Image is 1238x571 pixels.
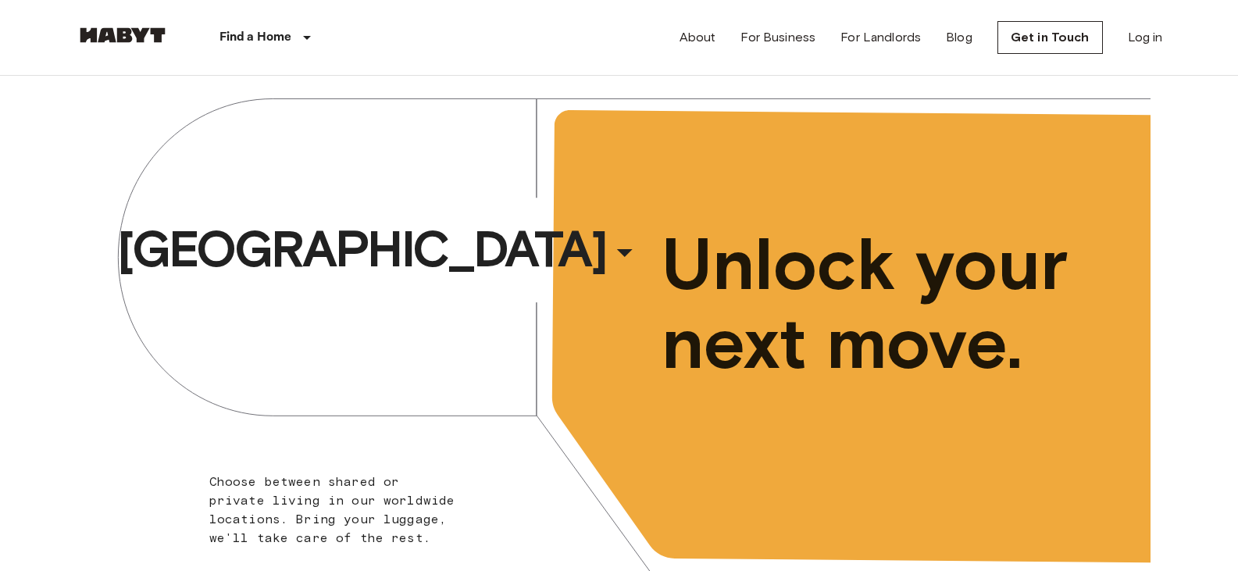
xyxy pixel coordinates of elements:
a: For Landlords [840,28,921,47]
button: [GEOGRAPHIC_DATA] [111,213,650,285]
p: Find a Home [219,28,292,47]
span: Unlock your next move. [662,225,1086,383]
a: About [680,28,716,47]
img: Habyt [76,27,169,43]
a: Log in [1128,28,1163,47]
span: [GEOGRAPHIC_DATA] [117,218,606,280]
span: Choose between shared or private living in our worldwide locations. Bring your luggage, we'll tak... [209,474,455,545]
a: For Business [740,28,815,47]
a: Blog [946,28,972,47]
a: Get in Touch [997,21,1103,54]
